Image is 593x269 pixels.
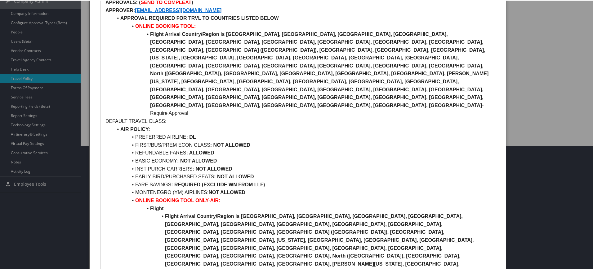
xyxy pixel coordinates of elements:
li: EARLY BIRD/PURCHASED SEATS [113,172,490,180]
li: INST PURCH CARRIERS [113,164,490,172]
strong: : [210,142,212,147]
strong: Flight [150,205,164,210]
li: FARE SAVINGS [113,180,490,188]
li: - Require Approval [113,30,490,117]
strong: NOT ALLOWED [208,189,245,194]
li: FIRST/BUS/PREM ECON CLASS [113,141,490,149]
p: DEFAULT TRAVEL CLASS: [105,117,490,125]
li: BASIC ECONOMY [113,156,490,164]
strong: : ALLOWED [186,150,214,155]
li: PREFERRED AIRLINE [113,132,490,141]
li: MONTENEGRO (YM) AIRLINES: [113,188,490,196]
strong: ALLOWED [225,142,250,147]
strong: : REQUIRED (EXCLUDE WN FROM LLF) [171,181,265,187]
strong: APPROVER: [105,7,135,12]
strong: NOT [213,142,224,147]
strong: ONLINE BOOKING TOOL ONLY-AIR: [135,197,220,202]
strong: ONLINE BOOKING TOOL: [135,23,196,28]
strong: APPROVAL REQUIRED FOR TRVL TO COUNTRIES LISTED BELOW [120,15,279,20]
li: REFUNDABLE FARES [113,148,490,156]
a: [EMAIL_ADDRESS][DOMAIN_NAME] [135,7,221,12]
strong: AIR POLICY: [120,126,150,131]
strong: : NOT ALLOWED [214,173,254,179]
strong: : DL [186,134,196,139]
strong: : NOT ALLOWED [193,166,232,171]
strong: : NOT ALLOWED [177,158,217,163]
strong: Flight Arrival Country/Region is [GEOGRAPHIC_DATA], [GEOGRAPHIC_DATA], [GEOGRAPHIC_DATA], [GEOGRA... [150,31,488,107]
